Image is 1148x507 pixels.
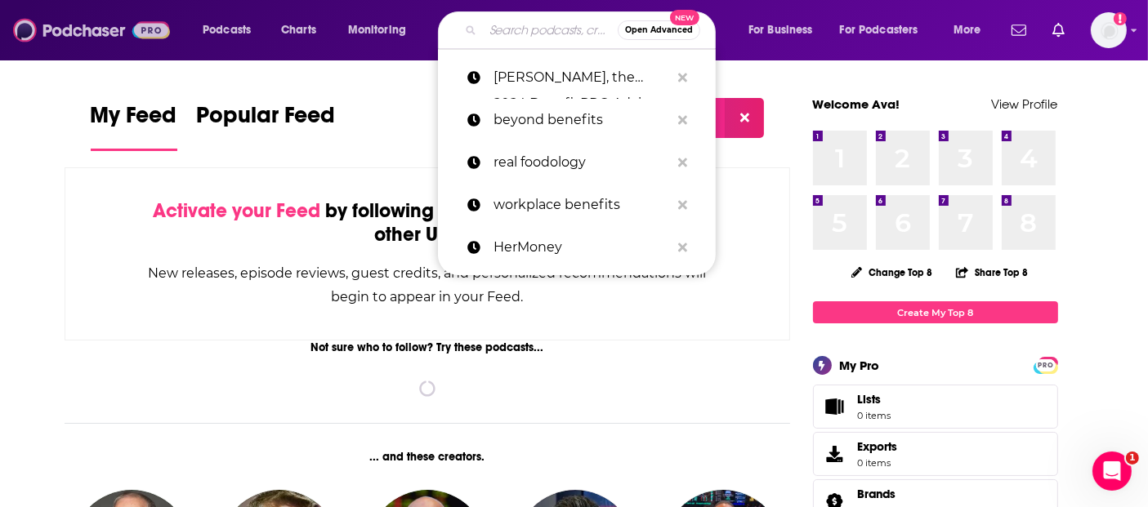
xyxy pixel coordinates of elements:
iframe: Intercom live chat [1092,451,1132,491]
span: Monitoring [348,19,406,42]
a: beyond benefits [438,99,716,141]
span: Lists [858,392,882,407]
a: My Feed [91,101,177,151]
span: 0 items [858,457,898,469]
button: Share Top 8 [955,256,1029,288]
button: Show profile menu [1091,12,1127,48]
span: New [670,10,699,25]
span: Open Advanced [625,26,693,34]
p: workplace benefits [494,184,670,226]
span: Exports [858,439,898,454]
div: by following Podcasts, Creators, Lists, and other Users! [147,199,708,247]
button: open menu [737,17,833,43]
span: PRO [1036,359,1056,371]
a: HerMoney [438,226,716,269]
p: beyond benefits [494,99,670,141]
span: Activate your Feed [153,198,320,223]
span: Lists [819,395,851,418]
a: Exports [813,432,1058,476]
a: Charts [270,17,326,43]
span: For Podcasters [840,19,918,42]
span: Podcasts [203,19,251,42]
img: Podchaser - Follow, Share and Rate Podcasts [13,15,170,46]
span: Popular Feed [197,101,336,139]
button: Open AdvancedNew [618,20,700,40]
span: 0 items [858,410,891,421]
a: Welcome Ava! [813,96,900,112]
a: Popular Feed [197,101,336,151]
span: 1 [1126,451,1139,465]
span: For Business [748,19,813,42]
p: Chelsea Ryckis, the 2024 BenefisPRO Advisor of the Year and co-founder of Ethos Benefits [494,56,670,99]
input: Search podcasts, credits, & more... [483,17,618,43]
button: Change Top 8 [842,262,943,282]
a: Brands [858,487,905,501]
a: Lists [813,385,1058,429]
a: Show notifications dropdown [1005,16,1033,44]
div: Search podcasts, credits, & more... [453,11,731,49]
a: Show notifications dropdown [1046,16,1071,44]
button: open menu [337,17,427,43]
p: HerMoney [494,226,670,269]
span: Brands [858,487,896,501]
a: View Profile [992,96,1058,112]
div: ... and these creators. [65,450,791,464]
p: real foodology [494,141,670,184]
a: workplace benefits [438,184,716,226]
button: open menu [942,17,1002,43]
span: Exports [819,443,851,465]
div: Not sure who to follow? Try these podcasts... [65,340,791,354]
span: Charts [281,19,316,42]
svg: Email not verified [1114,12,1127,25]
a: Create My Top 8 [813,301,1058,323]
img: User Profile [1091,12,1127,48]
a: real foodology [438,141,716,184]
div: My Pro [840,358,880,373]
span: Logged in as ava.halabian [1091,12,1127,48]
span: Lists [858,392,891,407]
button: open menu [829,17,942,43]
span: More [954,19,981,42]
span: My Feed [91,101,177,139]
a: [PERSON_NAME], the 2024 BenefisPRO Advisor of the Year and co-founder of Ethos Benefits [438,56,716,99]
button: open menu [191,17,272,43]
div: New releases, episode reviews, guest credits, and personalized recommendations will begin to appe... [147,261,708,309]
a: PRO [1036,358,1056,371]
